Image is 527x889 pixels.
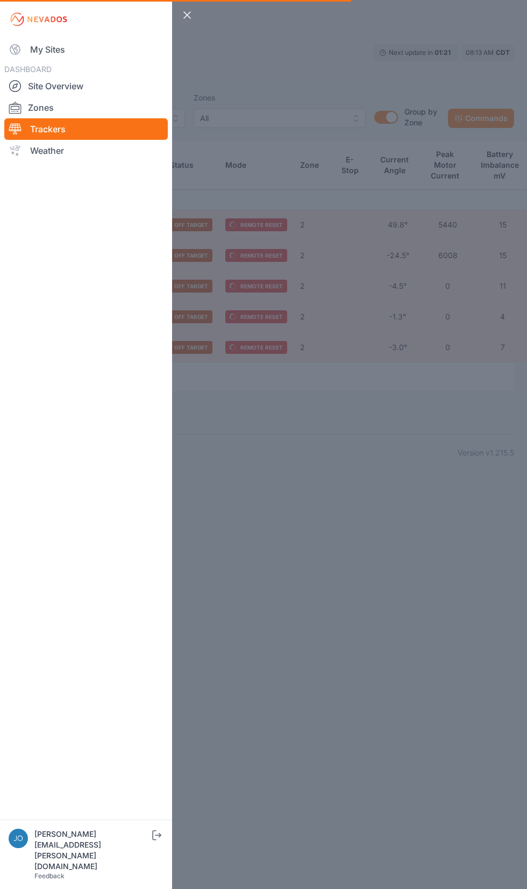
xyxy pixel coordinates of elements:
a: Site Overview [4,75,168,97]
a: Trackers [4,118,168,140]
a: Feedback [34,872,65,880]
img: joe.mikula@nevados.solar [9,829,28,848]
div: [PERSON_NAME][EMAIL_ADDRESS][PERSON_NAME][DOMAIN_NAME] [34,829,150,872]
img: Nevados [9,11,69,28]
a: Zones [4,97,168,118]
span: DASHBOARD [4,65,52,74]
a: Weather [4,140,168,161]
a: My Sites [4,39,168,60]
